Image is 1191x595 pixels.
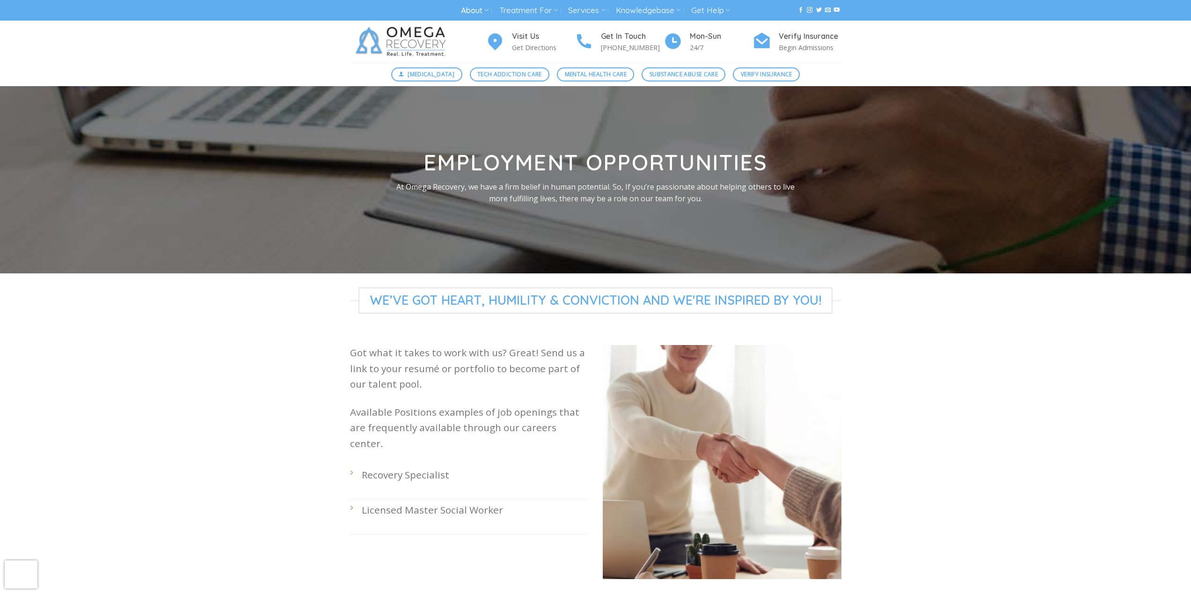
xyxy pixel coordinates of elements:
p: 24/7 [690,42,753,53]
p: [PHONE_NUMBER] [601,42,664,53]
a: Treatment For [499,2,558,19]
a: Get In Touch [PHONE_NUMBER] [575,30,664,53]
a: Substance Abuse Care [642,67,725,81]
a: Send us an email [825,7,831,14]
p: Get Directions [512,42,575,53]
a: [MEDICAL_DATA] [391,67,462,81]
a: Follow on Instagram [807,7,812,14]
p: At Omega Recovery, we have a firm belief in human potential. So, If you’re passionate about helpi... [394,181,798,205]
span: We’ve Got Heart, Humility & Conviction and We're Inspired by You! [358,287,833,314]
p: Licensed Master Social Worker [362,502,589,518]
a: Verify Insurance Begin Admissions [753,30,841,53]
a: About [461,2,489,19]
strong: Employment opportunities [424,149,767,176]
h4: Get In Touch [601,30,664,43]
span: Tech Addiction Care [477,70,542,79]
a: Follow on YouTube [834,7,840,14]
span: Mental Health Care [565,70,627,79]
p: Got what it takes to work with us? Great! Send us a link to your resumé or portfolio to become pa... [350,345,589,392]
a: Follow on Twitter [816,7,822,14]
span: Verify Insurance [741,70,792,79]
a: Get Help [691,2,730,19]
a: Services [568,2,605,19]
h4: Visit Us [512,30,575,43]
a: Visit Us Get Directions [486,30,575,53]
a: Mental Health Care [557,67,634,81]
a: Tech Addiction Care [470,67,550,81]
p: Begin Admissions [779,42,841,53]
p: Recovery Specialist [362,467,589,483]
span: [MEDICAL_DATA] [408,70,454,79]
a: Knowledgebase [616,2,680,19]
p: Available Positions examples of job openings that are frequently available through our careers ce... [350,404,589,451]
h4: Verify Insurance [779,30,841,43]
a: Follow on Facebook [798,7,804,14]
span: Substance Abuse Care [650,70,718,79]
h4: Mon-Sun [690,30,753,43]
img: Omega Recovery [350,21,455,63]
a: Verify Insurance [733,67,800,81]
